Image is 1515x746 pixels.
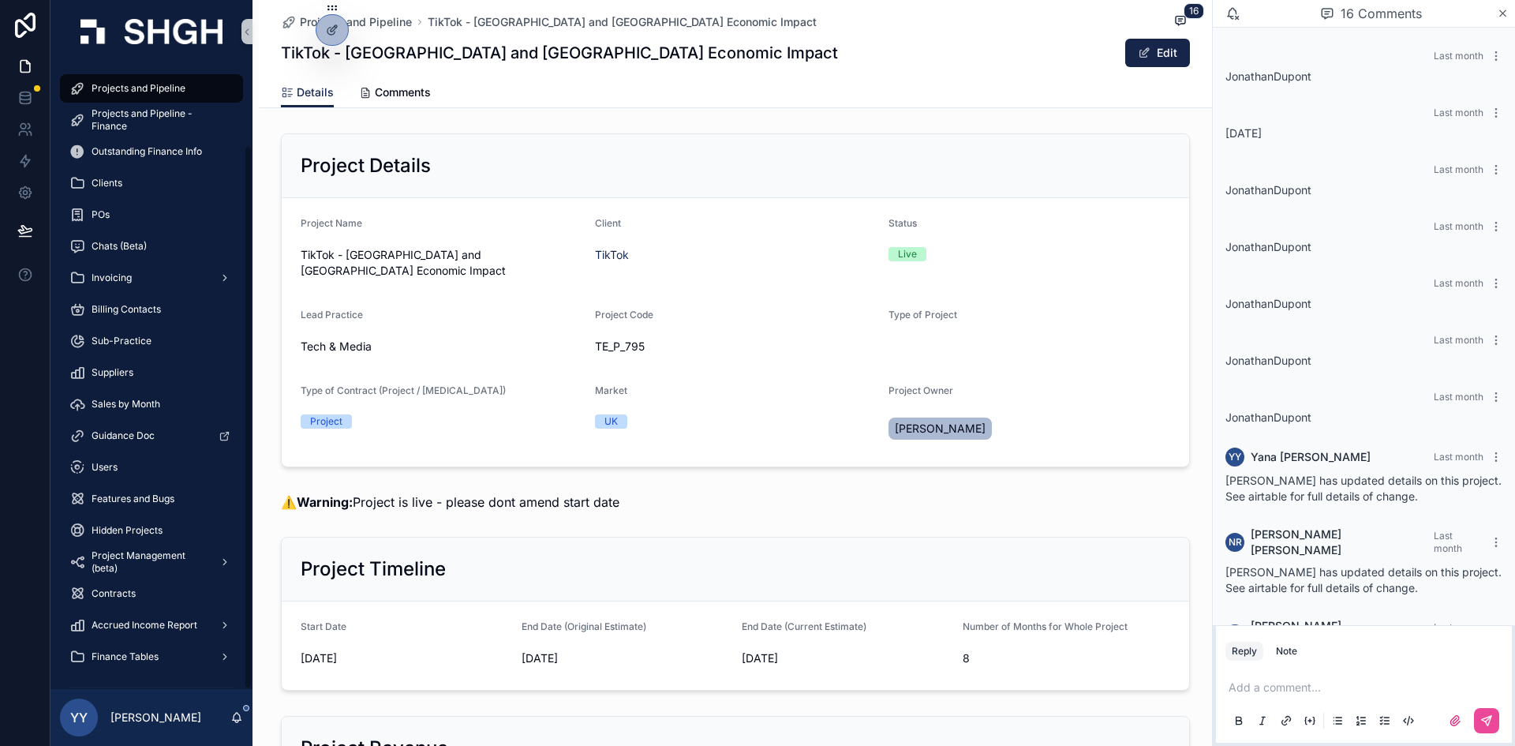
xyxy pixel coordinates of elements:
[92,493,174,505] span: Features and Bugs
[1225,126,1262,140] span: [DATE]
[92,272,132,284] span: Invoicing
[595,247,629,263] a: TikTok
[301,557,446,582] h2: Project Timeline
[92,650,159,663] span: Finance Tables
[301,620,346,632] span: Start Date
[70,708,88,727] span: YY
[888,217,917,229] span: Status
[1171,13,1190,32] button: 16
[60,264,243,292] a: Invoicing
[1225,297,1311,310] span: JonathanDupont
[60,579,243,608] a: Contracts
[60,422,243,450] a: Guidance Doc
[1434,451,1483,463] span: Last month
[1434,107,1483,118] span: Last month
[1225,240,1311,253] span: JonathanDupont
[895,421,986,437] span: [PERSON_NAME]
[60,485,243,513] a: Features and Bugs
[1251,618,1434,650] span: [PERSON_NAME] [PERSON_NAME]
[301,650,509,666] span: [DATE]
[595,339,877,354] span: TE_P_795
[359,78,431,110] a: Comments
[60,643,243,671] a: Finance Tables
[60,390,243,418] a: Sales by Month
[1434,50,1483,62] span: Last month
[301,309,363,321] span: Lead Practice
[1434,391,1483,403] span: Last month
[60,327,243,355] a: Sub-Practice
[281,494,619,510] span: ⚠️ Project is live - please dont amend start date
[1225,410,1311,424] span: JonathanDupont
[1270,642,1304,661] button: Note
[301,339,372,354] span: Tech & Media
[1341,4,1422,23] span: 16 Comments
[297,494,353,510] strong: Warning:
[60,106,243,134] a: Projects and Pipeline - Finance
[80,19,223,44] img: App logo
[888,384,953,396] span: Project Owner
[300,14,412,30] span: Projects and Pipeline
[92,208,110,221] span: POs
[92,429,155,442] span: Guidance Doc
[1251,527,1434,558] span: [PERSON_NAME] [PERSON_NAME]
[92,619,197,632] span: Accrued Income Report
[92,549,207,575] span: Project Management (beta)
[60,74,243,103] a: Projects and Pipeline
[60,137,243,166] a: Outstanding Finance Info
[60,358,243,387] a: Suppliers
[963,620,1128,632] span: Number of Months for Whole Project
[1225,183,1311,197] span: JonathanDupont
[1125,39,1190,67] button: Edit
[888,309,957,321] span: Type of Project
[92,461,118,474] span: Users
[604,414,618,429] div: UK
[1225,69,1311,83] span: JonathanDupont
[1434,530,1462,554] span: Last month
[92,177,122,189] span: Clients
[963,650,1171,666] span: 8
[60,453,243,482] a: Users
[1225,565,1502,594] span: [PERSON_NAME] has updated details on this project. See airtable for full details of change.
[60,516,243,545] a: Hidden Projects
[1434,220,1483,232] span: Last month
[92,303,161,316] span: Billing Contacts
[1225,642,1263,661] button: Reply
[595,217,621,229] span: Client
[1225,474,1502,503] span: [PERSON_NAME] has updated details on this project. See airtable for full details of change.
[898,247,917,261] div: Live
[92,240,147,253] span: Chats (Beta)
[60,295,243,324] a: Billing Contacts
[281,78,334,108] a: Details
[310,414,342,429] div: Project
[92,107,227,133] span: Projects and Pipeline - Finance
[297,84,334,100] span: Details
[1434,277,1483,289] span: Last month
[428,14,817,30] a: TikTok - [GEOGRAPHIC_DATA] and [GEOGRAPHIC_DATA] Economic Impact
[60,169,243,197] a: Clients
[375,84,431,100] span: Comments
[281,42,838,64] h1: TikTok - [GEOGRAPHIC_DATA] and [GEOGRAPHIC_DATA] Economic Impact
[1434,334,1483,346] span: Last month
[1251,449,1371,465] span: Yana [PERSON_NAME]
[281,14,412,30] a: Projects and Pipeline
[60,611,243,639] a: Accrued Income Report
[92,145,202,158] span: Outstanding Finance Info
[1434,621,1462,646] span: Last month
[301,217,362,229] span: Project Name
[1225,354,1311,367] span: JonathanDupont
[301,247,582,279] span: TikTok - [GEOGRAPHIC_DATA] and [GEOGRAPHIC_DATA] Economic Impact
[1229,536,1242,549] span: NR
[1229,451,1241,463] span: YY
[92,587,136,600] span: Contracts
[1184,3,1204,19] span: 16
[595,309,653,321] span: Project Code
[301,384,506,396] span: Type of Contract (Project / [MEDICAL_DATA])
[522,620,646,632] span: End Date (Original Estimate)
[92,366,133,379] span: Suppliers
[92,524,163,537] span: Hidden Projects
[60,201,243,229] a: POs
[50,63,252,689] div: scrollable content
[92,398,160,410] span: Sales by Month
[60,232,243,261] a: Chats (Beta)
